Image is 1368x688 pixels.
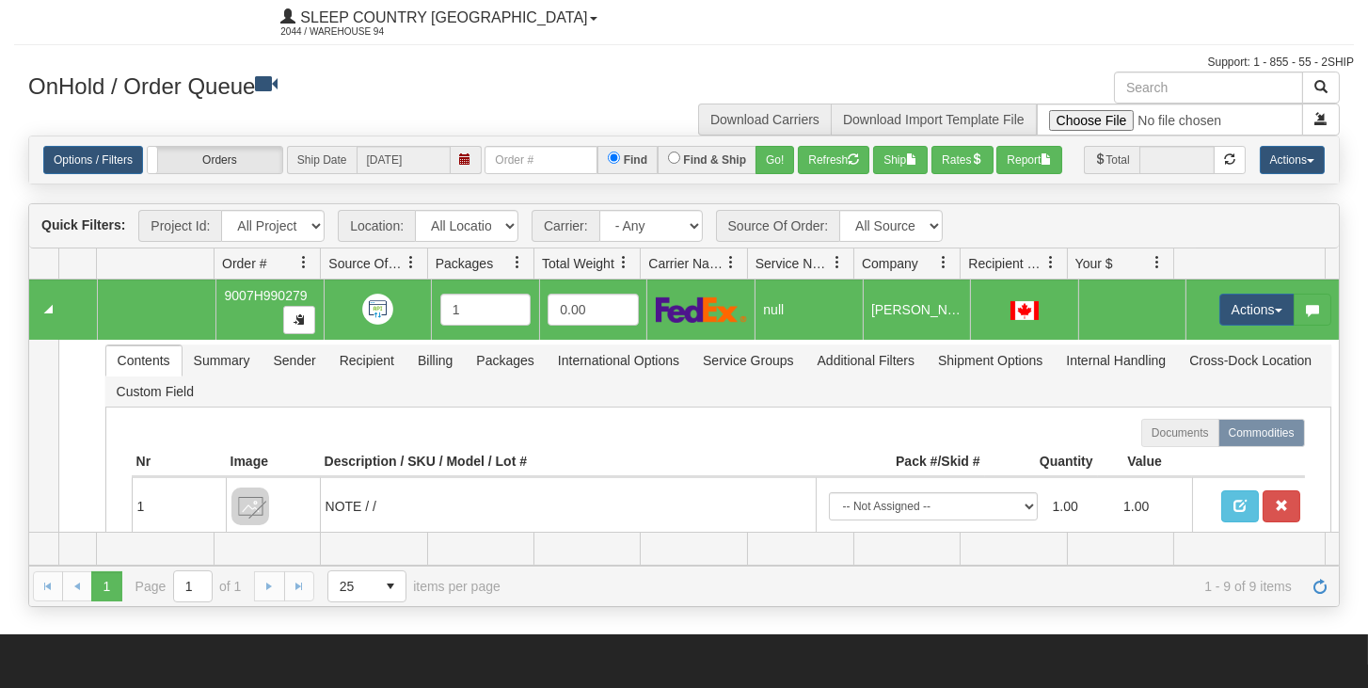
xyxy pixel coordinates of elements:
span: Cross-Dock Location [1178,345,1323,376]
span: Billing [406,345,464,376]
span: Total [1084,146,1138,174]
input: Import [1037,104,1303,136]
span: Shipment Options [927,345,1054,376]
a: Carrier Name filter column settings [715,247,747,279]
a: Download Carriers [710,112,819,127]
button: Rates [931,146,993,174]
span: Sleep Country [GEOGRAPHIC_DATA] [295,9,587,25]
button: Actions [1219,294,1295,326]
span: items per page [327,570,501,602]
span: Source Of Order [328,254,404,273]
span: Your $ [1075,254,1113,273]
a: Download Import Template File [843,112,1025,127]
button: Actions [1260,146,1325,174]
span: Page sizes drop down [327,570,406,602]
button: Refresh [798,146,869,174]
td: null [755,280,863,340]
span: Ship Date [287,146,357,174]
a: Packages filter column settings [501,247,533,279]
label: Quick Filters: [41,216,125,234]
span: Total Weight [542,254,614,273]
a: Service Name filter column settings [821,247,853,279]
span: 9007H990279 [225,288,308,303]
input: Page 1 [174,571,212,601]
span: Packages [465,345,545,376]
span: Project Id: [138,210,221,242]
td: 1.00 [1045,485,1117,528]
span: Service Groups [692,345,804,376]
span: Carrier: [532,210,599,242]
span: Source Of Order: [716,210,840,242]
label: Commodities [1218,419,1305,447]
img: CA [1010,301,1039,320]
input: Order # [485,146,597,174]
th: Pack #/Skid # [816,447,985,477]
span: Custom Field [105,376,205,407]
span: 25 [340,577,364,596]
div: grid toolbar [29,204,1339,248]
th: Value [1098,447,1192,477]
label: Documents [1141,419,1219,447]
span: Service Name [756,254,831,273]
span: Recipient Country [968,254,1043,273]
th: Quantity [985,447,1098,477]
img: API [362,294,393,325]
div: Support: 1 - 855 - 55 - 2SHIP [14,55,1354,71]
span: Carrier Name [648,254,724,273]
th: Nr [132,447,226,477]
img: FedEx Express® [656,296,747,323]
a: Recipient Country filter column settings [1035,247,1067,279]
button: Ship [873,146,928,174]
th: Image [226,447,320,477]
h3: OnHold / Order Queue [28,72,670,99]
img: 8DAB37Fk3hKpn3AAAAAElFTkSuQmCC [231,488,269,525]
input: Search [1114,72,1303,104]
span: select [375,571,406,601]
th: Description / SKU / Model / Lot # [320,447,816,477]
td: [PERSON_NAME] [863,280,971,340]
a: Order # filter column settings [288,247,320,279]
span: 2044 / Warehouse 94 [280,23,422,41]
span: Contents [106,345,182,376]
td: 1.00 [1116,485,1187,528]
span: Packages [436,254,493,273]
a: Total Weight filter column settings [608,247,640,279]
span: Internal Handling [1055,345,1177,376]
span: Recipient [328,345,406,376]
button: Search [1302,72,1340,104]
span: Summary [183,345,262,376]
span: 1 - 9 of 9 items [527,579,1292,594]
span: Location: [338,210,415,242]
span: Page of 1 [135,570,242,602]
span: Order # [222,254,266,273]
span: Additional Filters [806,345,927,376]
label: Find & Ship [683,152,746,168]
label: Orders [148,147,282,173]
button: Copy to clipboard [283,306,315,334]
label: Find [624,152,647,168]
a: Collapse [37,297,60,321]
a: Refresh [1305,571,1335,601]
span: Sender [262,345,327,376]
button: Go! [756,146,794,174]
button: Report [996,146,1062,174]
a: Options / Filters [43,146,143,174]
td: 1 [132,477,226,535]
a: Your $ filter column settings [1141,247,1173,279]
span: Company [862,254,918,273]
span: International Options [547,345,691,376]
span: Page 1 [91,571,121,601]
td: NOTE / / [320,477,816,535]
a: Company filter column settings [928,247,960,279]
a: Source Of Order filter column settings [395,247,427,279]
